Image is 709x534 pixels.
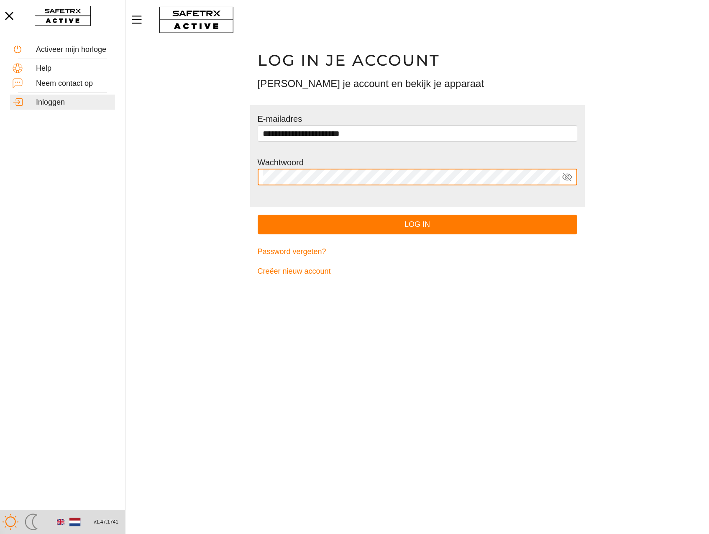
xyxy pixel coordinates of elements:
[2,513,19,530] img: ModeLight.svg
[68,515,82,529] button: Nederlands
[36,79,113,88] div: Neem contact op
[258,77,577,91] h3: [PERSON_NAME] je account en bekijk je apparaat
[57,518,64,526] img: en.svg
[263,125,572,142] input: Open Keeper Popup
[13,78,23,88] img: ContactUs.svg
[258,215,577,234] button: Log in
[130,11,151,28] button: Menu
[36,45,113,54] div: Activeer mijn horloge
[36,64,113,73] div: Help
[263,169,560,185] input: Open Keeper Popup
[36,98,113,107] div: Inloggen
[258,265,331,278] span: Creëer nieuw account
[258,114,302,123] label: E-mailadres
[54,515,68,529] button: Engels
[23,513,40,530] img: ModeDark.svg
[69,516,80,528] img: nl.svg
[548,172,558,182] keeper-lock: Open Keeper Popup
[258,245,326,258] span: Password vergeten?
[258,51,577,70] h1: Log in je account
[13,63,23,73] img: Help.svg
[89,515,123,529] button: v1.47.1741
[258,158,304,167] label: Wachtwoord
[258,242,577,262] a: Password vergeten?
[258,262,577,281] a: Creëer nieuw account
[94,518,118,526] span: v1.47.1741
[264,218,571,231] span: Log in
